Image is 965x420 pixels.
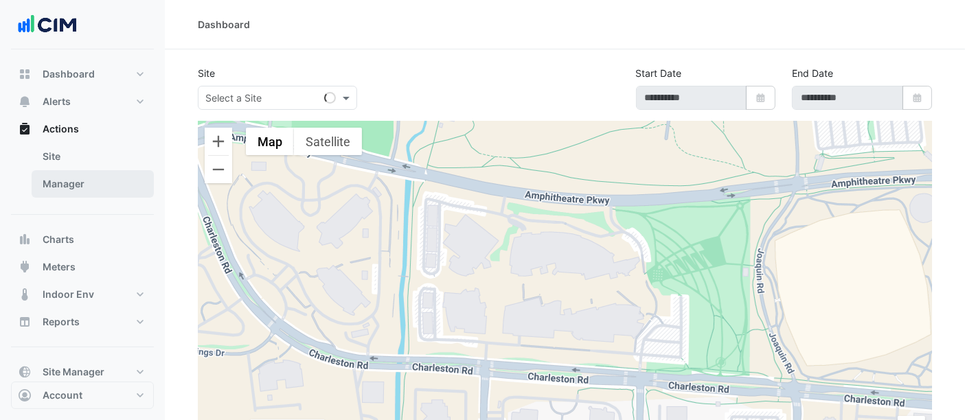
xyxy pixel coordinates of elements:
[11,308,154,336] button: Reports
[198,66,215,80] label: Site
[43,67,95,81] span: Dashboard
[18,95,32,108] app-icon: Alerts
[11,281,154,308] button: Indoor Env
[205,128,232,155] button: Zoom in
[11,88,154,115] button: Alerts
[11,358,154,386] button: Site Manager
[43,122,79,136] span: Actions
[18,315,32,329] app-icon: Reports
[32,170,154,198] a: Manager
[43,233,74,246] span: Charts
[18,67,32,81] app-icon: Dashboard
[205,156,232,183] button: Zoom out
[198,17,250,32] div: Dashboard
[18,260,32,274] app-icon: Meters
[43,260,76,274] span: Meters
[294,128,362,155] button: Show satellite imagery
[43,288,94,301] span: Indoor Env
[636,66,682,80] label: Start Date
[11,382,154,409] button: Account
[32,143,154,170] a: Site
[11,60,154,88] button: Dashboard
[43,388,82,402] span: Account
[18,122,32,136] app-icon: Actions
[11,115,154,143] button: Actions
[246,128,294,155] button: Show street map
[11,143,154,203] div: Actions
[18,365,32,379] app-icon: Site Manager
[11,226,154,253] button: Charts
[792,66,833,80] label: End Date
[18,288,32,301] app-icon: Indoor Env
[43,95,71,108] span: Alerts
[18,233,32,246] app-icon: Charts
[43,315,80,329] span: Reports
[11,253,154,281] button: Meters
[16,11,78,38] img: Company Logo
[43,365,104,379] span: Site Manager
